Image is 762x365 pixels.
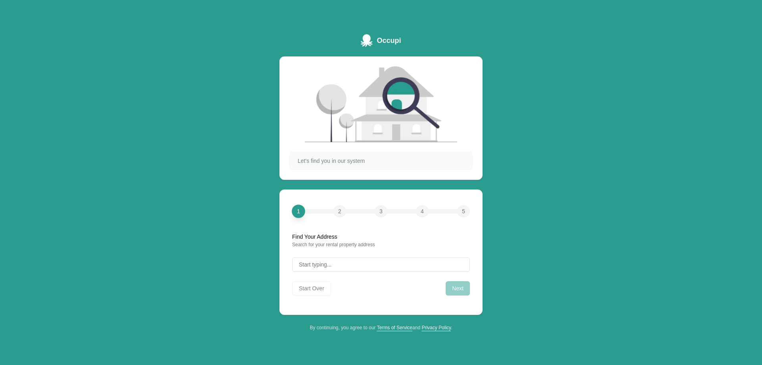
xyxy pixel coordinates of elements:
span: 5 [462,207,465,215]
span: Let's find you in our system [298,157,365,165]
div: Search for your rental property address [292,241,470,248]
span: 1 [297,207,300,216]
div: By continuing, you agree to our and . [279,324,483,331]
span: Start typing... [299,261,331,268]
a: Privacy Policy [421,325,451,330]
span: 2 [338,207,341,215]
span: 4 [421,207,424,215]
a: Occupi [361,34,401,47]
img: House searching illustration [305,66,457,142]
a: Terms of Service [377,325,412,330]
div: Find Your Address [292,233,470,241]
span: Occupi [377,35,401,46]
span: 3 [379,207,383,215]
